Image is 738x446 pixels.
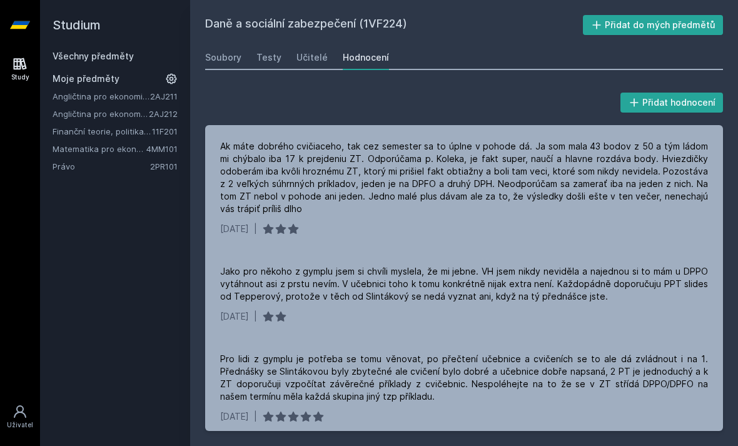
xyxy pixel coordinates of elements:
div: Jako pro někoho z gymplu jsem si chvíli myslela, že mi jebne. VH jsem nikdy neviděla a najednou s... [220,265,708,303]
button: Přidat hodnocení [620,93,724,113]
a: Právo [53,160,150,173]
a: Testy [256,45,281,70]
div: [DATE] [220,410,249,423]
a: 4MM101 [146,144,178,154]
a: Soubory [205,45,241,70]
div: Učitelé [296,51,328,64]
h2: Daně a sociální zabezpečení (1VF224) [205,15,583,35]
a: Study [3,50,38,88]
div: Ak máte dobrého cvičiaceho, tak cez semester sa to úplne v pohode dá. Ja som mala 43 bodov z 50 a... [220,140,708,215]
div: Uživatel [7,420,33,430]
div: | [254,310,257,323]
button: Přidat do mých předmětů [583,15,724,35]
a: Všechny předměty [53,51,134,61]
div: [DATE] [220,223,249,235]
a: 2AJ212 [149,109,178,119]
a: Hodnocení [343,45,389,70]
div: Hodnocení [343,51,389,64]
span: Moje předměty [53,73,119,85]
div: | [254,223,257,235]
div: Study [11,73,29,82]
a: Finanční teorie, politika a instituce [53,125,152,138]
a: Uživatel [3,398,38,436]
a: Angličtina pro ekonomická studia 1 (B2/C1) [53,90,150,103]
div: Pro lidi z gymplu je potřeba se tomu věnovat, po přečtení učebnice a cvičeních se to ale dá zvlád... [220,353,708,403]
div: | [254,410,257,423]
div: Testy [256,51,281,64]
a: 2PR101 [150,161,178,171]
a: Angličtina pro ekonomická studia 2 (B2/C1) [53,108,149,120]
div: [DATE] [220,310,249,323]
a: 11F201 [152,126,178,136]
a: Učitelé [296,45,328,70]
a: Matematika pro ekonomy [53,143,146,155]
div: Soubory [205,51,241,64]
a: 2AJ211 [150,91,178,101]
